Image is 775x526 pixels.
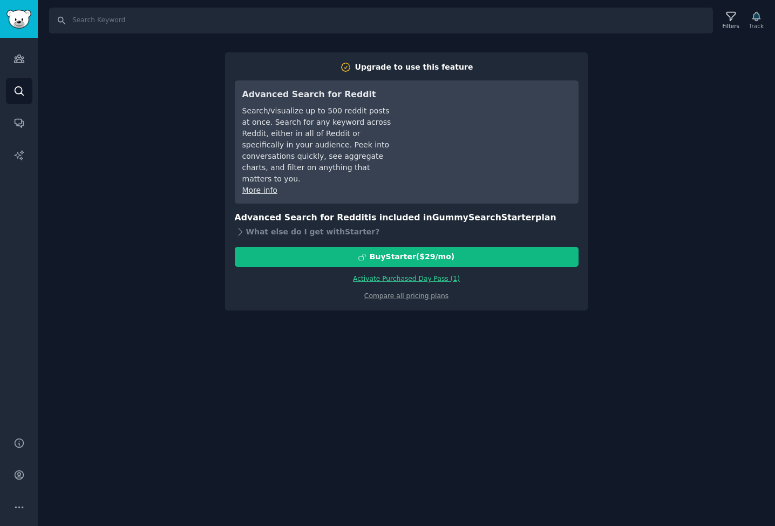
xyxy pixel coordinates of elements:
div: Search/visualize up to 500 reddit posts at once. Search for any keyword across Reddit, either in ... [242,105,394,185]
img: GummySearch logo [6,10,31,29]
span: GummySearch Starter [432,212,535,222]
div: Filters [723,22,739,30]
a: Activate Purchased Day Pass (1) [353,275,460,282]
button: BuyStarter($29/mo) [235,247,579,267]
div: What else do I get with Starter ? [235,224,579,239]
a: Compare all pricing plans [364,292,448,300]
h3: Advanced Search for Reddit is included in plan [235,211,579,225]
iframe: YouTube video player [409,88,571,169]
input: Search Keyword [49,8,713,33]
a: More info [242,186,277,194]
div: Buy Starter ($ 29 /mo ) [370,251,454,262]
h3: Advanced Search for Reddit [242,88,394,102]
div: Upgrade to use this feature [355,62,473,73]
